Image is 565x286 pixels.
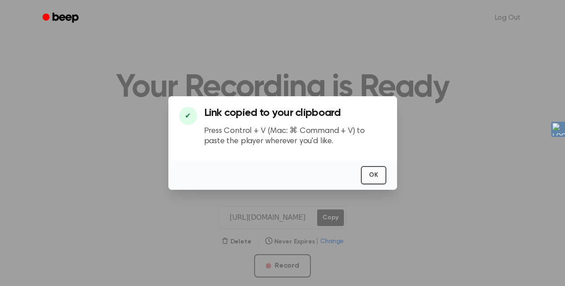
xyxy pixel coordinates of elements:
div: ✔ [179,107,197,125]
a: Log Out [486,7,529,29]
p: Press Control + V (Mac: ⌘ Command + V) to paste the player wherever you'd like. [204,126,386,146]
button: OK [361,166,386,184]
a: Beep [36,9,87,27]
h3: Link copied to your clipboard [204,107,386,119]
